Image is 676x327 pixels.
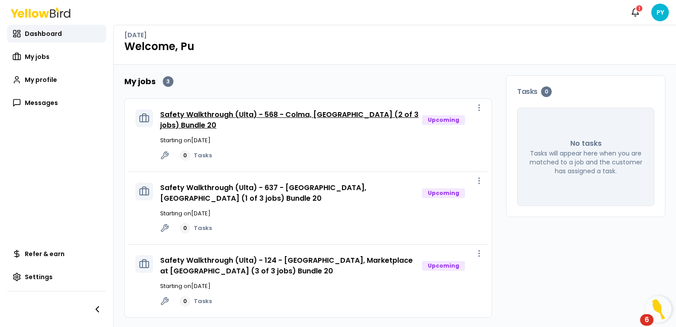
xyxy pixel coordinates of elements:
a: Dashboard [7,25,106,43]
a: My jobs [7,48,106,66]
div: 0 [541,86,552,97]
p: Starting on [DATE] [160,282,481,291]
h2: My jobs [124,75,156,88]
span: Dashboard [25,29,62,38]
a: Settings [7,268,106,286]
a: Messages [7,94,106,112]
button: 1 [626,4,644,21]
span: My profile [25,75,57,84]
span: PY [651,4,669,21]
span: Messages [25,98,58,107]
span: My jobs [25,52,50,61]
div: Upcoming [422,188,465,198]
a: 0Tasks [180,150,212,161]
div: 0 [180,150,190,161]
p: Starting on [DATE] [160,136,481,145]
p: No tasks [570,138,602,149]
h3: Tasks [517,86,654,97]
h1: Welcome, Pu [124,39,665,54]
div: 0 [180,296,190,307]
a: Refer & earn [7,245,106,263]
p: [DATE] [124,31,147,39]
div: 1 [635,4,643,12]
a: Safety Walkthrough (Ulta) - 124 - [GEOGRAPHIC_DATA], Marketplace at [GEOGRAPHIC_DATA] (3 of 3 job... [160,255,413,276]
div: Upcoming [422,115,465,125]
a: Safety Walkthrough (Ulta) - 568 - Colma, [GEOGRAPHIC_DATA] (2 of 3 jobs) Bundle 20 [160,109,419,130]
span: Settings [25,272,53,281]
a: 0Tasks [180,223,212,234]
button: Open Resource Center, 6 new notifications [645,296,672,323]
p: Tasks will appear here when you are matched to a job and the customer has assigned a task. [528,149,643,175]
div: 3 [163,76,173,87]
span: Refer & earn [25,249,65,258]
a: 0Tasks [180,296,212,307]
a: My profile [7,71,106,89]
p: Starting on [DATE] [160,209,481,218]
a: Safety Walkthrough (Ulta) - 637 - [GEOGRAPHIC_DATA], [GEOGRAPHIC_DATA] (1 of 3 jobs) Bundle 20 [160,183,366,203]
div: Upcoming [422,261,465,271]
div: 0 [180,223,190,234]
